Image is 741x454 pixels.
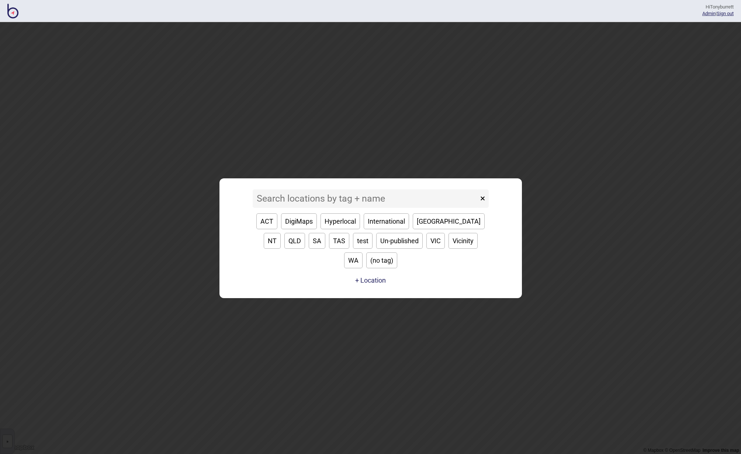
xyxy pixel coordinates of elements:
button: DigiMaps [281,213,317,229]
button: WA [344,252,363,268]
button: ACT [256,213,277,229]
img: BindiMaps CMS [7,4,18,18]
button: SA [309,233,325,249]
button: Vicinity [449,233,478,249]
button: Un-published [376,233,423,249]
button: QLD [284,233,305,249]
button: Hyperlocal [321,213,360,229]
a: + Location [353,274,388,287]
button: [GEOGRAPHIC_DATA] [413,213,485,229]
span: | [702,11,717,16]
button: VIC [426,233,445,249]
button: + Location [355,276,386,284]
button: NT [264,233,281,249]
button: Sign out [717,11,734,16]
button: × [477,189,489,208]
div: Hi Tonyburrett [702,4,734,10]
button: International [364,213,409,229]
button: (no tag) [366,252,397,268]
a: Admin [702,11,716,16]
input: Search locations by tag + name [253,189,478,208]
button: test [353,233,373,249]
button: TAS [329,233,349,249]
